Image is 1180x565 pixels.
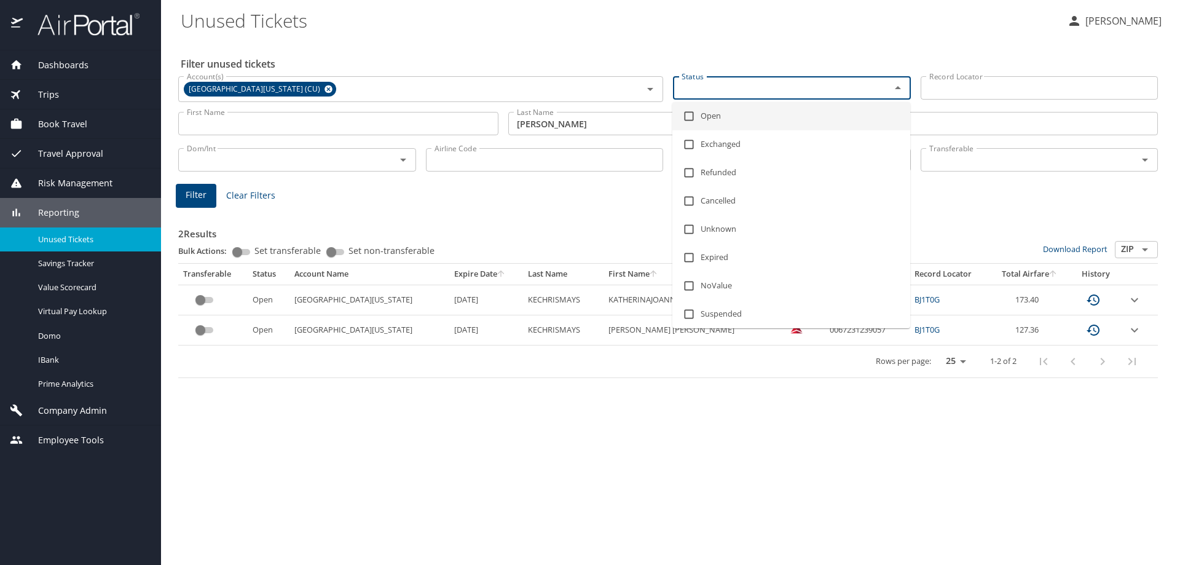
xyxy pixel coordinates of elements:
img: icon-airportal.png [11,12,24,36]
div: [GEOGRAPHIC_DATA][US_STATE] (CU) [184,82,336,97]
td: KATHERINAJOANNA [604,285,773,315]
button: Filter [176,184,216,208]
span: Savings Tracker [38,258,146,269]
a: BJ1T0G [914,294,940,305]
td: 127.36 [990,315,1069,346]
button: Close [889,79,907,97]
span: Clear Filters [226,188,275,203]
h1: Unused Tickets [181,1,1057,39]
a: Download Report [1043,243,1107,255]
table: custom pagination table [178,264,1158,378]
button: Open [642,81,659,98]
td: Open [248,285,289,315]
span: Set transferable [254,247,321,255]
th: Last Name [523,264,604,285]
span: Value Scorecard [38,282,146,293]
button: Open [1136,151,1154,168]
li: Expired [672,243,910,272]
span: Filter [186,188,206,203]
td: [GEOGRAPHIC_DATA][US_STATE] [289,285,449,315]
span: Risk Management [23,176,112,190]
button: Open [1136,241,1154,258]
button: [PERSON_NAME] [1062,10,1166,32]
button: expand row [1127,293,1142,307]
li: NoValue [672,272,910,300]
span: Set non-transferable [348,247,435,255]
span: Trips [23,88,59,101]
span: IBank [38,354,146,366]
button: sort [1049,271,1058,279]
span: Reporting [23,206,79,219]
button: sort [497,271,506,279]
span: [GEOGRAPHIC_DATA][US_STATE] (CU) [184,83,328,96]
td: [DATE] [449,285,523,315]
li: Open [672,102,910,130]
li: Suspended [672,300,910,328]
span: Book Travel [23,117,87,131]
th: Account Name [289,264,449,285]
h3: 2 Results [178,219,1158,241]
span: Domo [38,330,146,342]
th: History [1069,264,1122,285]
li: Unknown [672,215,910,243]
button: Clear Filters [221,184,280,207]
a: BJ1T0G [914,324,940,335]
select: rows per page [936,352,970,371]
th: Total Airfare [990,264,1069,285]
th: Record Locator [910,264,990,285]
li: Exchanged [672,130,910,159]
button: Open [395,151,412,168]
td: [DATE] [449,315,523,346]
td: 173.40 [990,285,1069,315]
th: Expire Date [449,264,523,285]
span: Unused Tickets [38,234,146,245]
img: airportal-logo.png [24,12,140,36]
td: KECHRISMAYS [523,315,604,346]
span: Company Admin [23,404,107,417]
p: Bulk Actions: [178,245,237,256]
li: Cancelled [672,187,910,215]
span: Employee Tools [23,433,104,447]
span: Dashboards [23,58,88,72]
button: sort [650,271,658,279]
li: Refunded [672,159,910,187]
p: 1-2 of 2 [990,357,1017,365]
h2: Filter unused tickets [181,54,1160,74]
td: [GEOGRAPHIC_DATA][US_STATE] [289,315,449,346]
td: KECHRISMAYS [523,285,604,315]
p: [PERSON_NAME] [1082,14,1162,28]
th: First Name [604,264,773,285]
div: Transferable [183,269,243,280]
span: Prime Analytics [38,378,146,390]
th: Status [248,264,289,285]
span: Virtual Pay Lookup [38,306,146,317]
td: Open [248,315,289,346]
td: [PERSON_NAME] [PERSON_NAME] [604,315,773,346]
p: Rows per page: [876,357,931,365]
button: expand row [1127,323,1142,338]
span: Travel Approval [23,147,103,160]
